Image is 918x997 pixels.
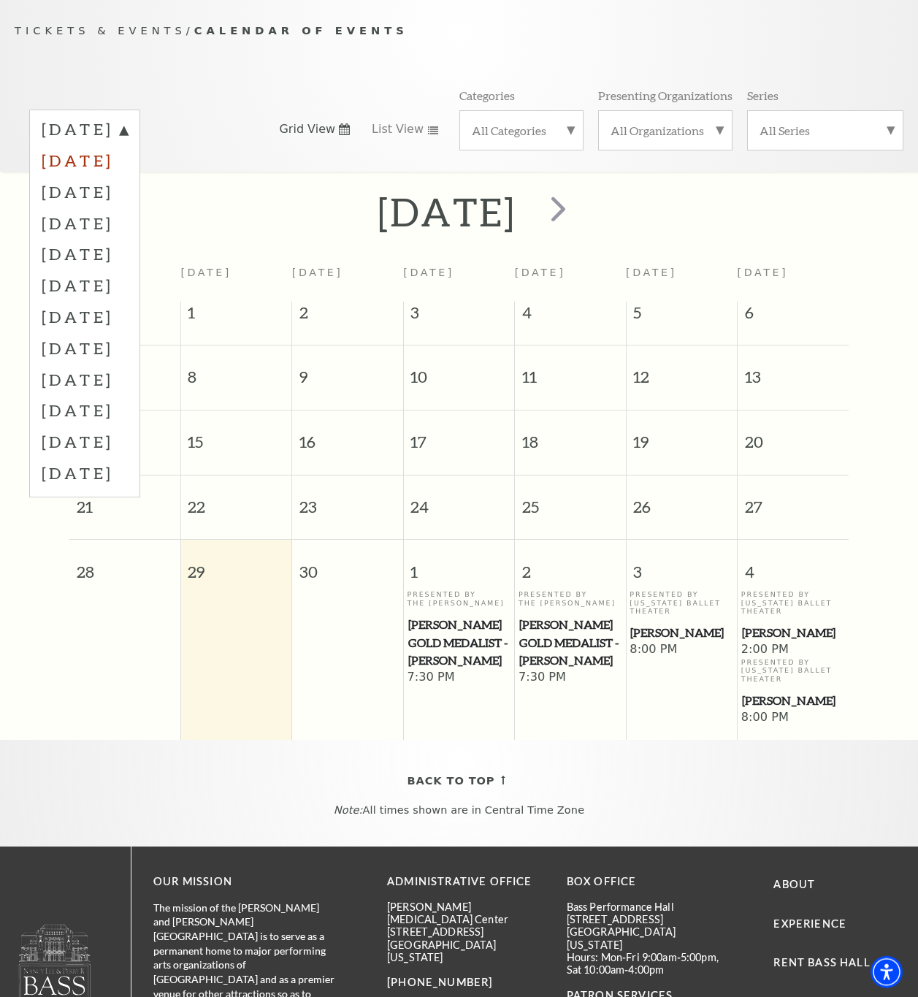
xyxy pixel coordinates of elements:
p: [STREET_ADDRESS] [567,912,724,925]
p: [GEOGRAPHIC_DATA][US_STATE] [567,925,724,950]
span: 7:30 PM [519,669,622,685]
h2: [DATE] [378,188,516,234]
span: Back To Top [408,771,495,790]
span: [DATE] [180,266,232,278]
p: / [15,21,903,39]
a: Peter Pan [630,623,733,641]
p: Presented By The [PERSON_NAME] [519,589,622,606]
span: 2 [292,301,402,330]
label: [DATE] [42,332,128,363]
p: Presented By [US_STATE] Ballet Theater [741,657,845,682]
span: 3 [404,301,514,330]
span: 7:30 PM [408,669,511,685]
span: 19 [627,410,737,460]
a: Cliburn Gold Medalist - Aristo Sham [408,615,511,669]
span: Tickets & Events [15,23,186,36]
div: Accessibility Menu [871,955,903,988]
span: 24 [404,475,514,525]
label: All Series [760,122,891,137]
span: 30 [292,539,402,589]
label: All Categories [472,122,572,137]
span: 26 [627,475,737,525]
span: 8 [181,345,291,395]
span: 15 [181,410,291,460]
p: Hours: Mon-Fri 9:00am-5:00pm, Sat 10:00am-4:00pm [567,950,724,976]
span: 16 [292,410,402,460]
span: 25 [515,475,625,525]
a: Rent Bass Hall [773,955,870,968]
span: 3 [627,539,737,589]
a: Peter Pan [741,691,845,709]
label: [DATE] [42,425,128,457]
span: 21 [69,475,180,525]
a: Experience [773,917,846,929]
span: 29 [181,539,291,589]
span: Grid View [279,121,335,137]
span: 22 [181,475,291,525]
span: 8:00 PM [630,641,733,657]
label: [DATE] [42,175,128,207]
span: [DATE] [515,266,566,278]
span: [DATE] [626,266,677,278]
span: 11 [515,345,625,395]
button: next [529,185,583,237]
label: [DATE] [42,457,128,488]
p: All times shown are in Central Time Zone [14,803,904,816]
a: Cliburn Gold Medalist - Aristo Sham [519,615,622,669]
label: [DATE] [42,118,128,144]
label: [DATE] [42,394,128,425]
a: About [773,877,815,890]
p: Series [747,87,779,102]
label: [DATE] [42,237,128,269]
span: 6 [738,301,849,330]
p: Presented By The [PERSON_NAME] [408,589,511,606]
label: [DATE] [42,269,128,300]
span: 10 [404,345,514,395]
span: 2 [515,539,625,589]
p: [STREET_ADDRESS] [387,925,545,937]
span: 4 [738,539,849,589]
span: 17 [404,410,514,460]
span: 23 [292,475,402,525]
span: 27 [738,475,849,525]
em: Note: [334,803,363,815]
a: Peter Pan [741,623,845,641]
p: Presented By [US_STATE] Ballet Theater [741,589,845,614]
span: 2:00 PM [741,641,845,657]
span: 1 [404,539,514,589]
span: [DATE] [738,266,789,278]
span: [DATE] [292,266,343,278]
span: 18 [515,410,625,460]
span: [PERSON_NAME] [742,691,844,709]
span: 13 [738,345,849,395]
span: 1 [181,301,291,330]
label: [DATE] [42,300,128,332]
span: 5 [627,301,737,330]
span: [PERSON_NAME] [742,623,844,641]
span: [PERSON_NAME] [630,623,733,641]
p: Presented By [US_STATE] Ballet Theater [630,589,733,614]
span: [DATE] [403,266,454,278]
label: [DATE] [42,363,128,394]
label: [DATE] [42,207,128,238]
label: [DATE] [42,144,128,175]
p: [PERSON_NAME][MEDICAL_DATA] Center [387,900,545,925]
span: 20 [738,410,849,460]
p: Bass Performance Hall [567,900,724,912]
span: 4 [515,301,625,330]
span: [PERSON_NAME] Gold Medalist - [PERSON_NAME] [408,615,510,669]
span: List View [372,121,424,137]
span: [PERSON_NAME] Gold Medalist - [PERSON_NAME] [519,615,621,669]
p: OUR MISSION [153,872,336,890]
span: 28 [69,539,180,589]
p: BOX OFFICE [567,872,724,890]
p: Categories [459,87,515,102]
span: 9 [292,345,402,395]
span: 8:00 PM [741,709,845,725]
p: [PHONE_NUMBER] [387,973,545,991]
label: All Organizations [611,122,720,137]
span: Calendar of Events [194,23,408,36]
p: Presenting Organizations [598,87,733,102]
p: Administrative Office [387,872,545,890]
span: 12 [627,345,737,395]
